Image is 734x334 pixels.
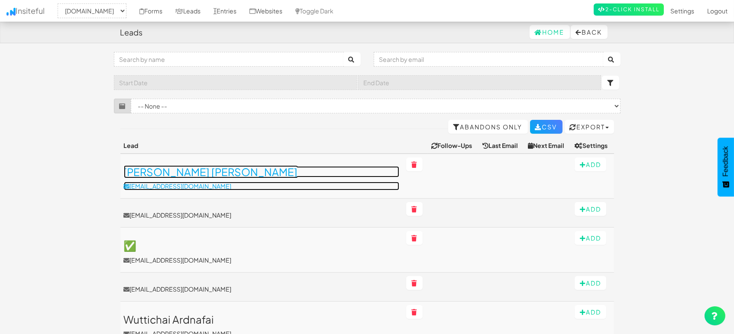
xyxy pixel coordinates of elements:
a: CSV [530,120,563,134]
button: Feedback - Show survey [718,138,734,196]
img: icon.png [6,8,16,16]
button: Add [575,305,606,319]
th: Last Email [479,138,524,154]
button: Back [571,25,608,39]
p: [EMAIL_ADDRESS][DOMAIN_NAME] [124,256,399,264]
a: Home [530,25,570,39]
button: Add [575,231,606,245]
a: 2-Click Install [594,3,664,16]
a: Abandons Only [448,120,528,134]
h3: [PERSON_NAME] [PERSON_NAME] [124,166,399,177]
input: Search by name [114,52,344,67]
input: Start Date [114,75,357,90]
th: Next Email [524,138,571,154]
a: ✅[EMAIL_ADDRESS][DOMAIN_NAME] [124,240,399,264]
a: [EMAIL_ADDRESS][DOMAIN_NAME] [124,211,399,219]
h3: Wuttichai Ardnafai [124,314,399,325]
button: Add [575,157,606,171]
a: [EMAIL_ADDRESS][DOMAIN_NAME] [124,285,399,293]
th: Settings [571,138,614,154]
p: [EMAIL_ADDRESS][DOMAIN_NAME] [124,182,399,190]
a: [PERSON_NAME] [PERSON_NAME][EMAIL_ADDRESS][DOMAIN_NAME] [124,166,399,190]
button: Export [565,120,614,134]
button: Add [575,276,606,290]
button: Add [575,202,606,216]
th: Lead [120,138,403,154]
input: End Date [358,75,601,90]
th: Follow-Ups [428,138,479,154]
span: Feedback [722,146,730,177]
h4: Leads [120,28,143,37]
input: Search by email [374,52,604,67]
h3: ✅ [124,240,399,251]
